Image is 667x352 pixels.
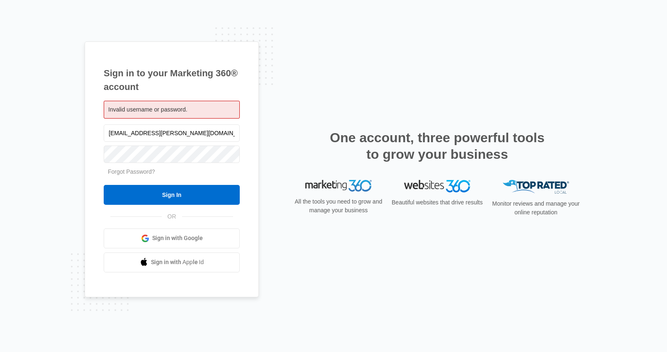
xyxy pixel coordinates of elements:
[104,124,240,142] input: Email
[162,212,182,221] span: OR
[104,66,240,94] h1: Sign in to your Marketing 360® account
[108,106,187,113] span: Invalid username or password.
[292,197,385,215] p: All the tools you need to grow and manage your business
[104,228,240,248] a: Sign in with Google
[305,180,372,192] img: Marketing 360
[152,234,203,243] span: Sign in with Google
[489,199,582,217] p: Monitor reviews and manage your online reputation
[104,252,240,272] a: Sign in with Apple Id
[151,258,204,267] span: Sign in with Apple Id
[404,180,470,192] img: Websites 360
[503,180,569,194] img: Top Rated Local
[104,185,240,205] input: Sign In
[391,198,484,207] p: Beautiful websites that drive results
[108,168,155,175] a: Forgot Password?
[327,129,547,163] h2: One account, three powerful tools to grow your business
